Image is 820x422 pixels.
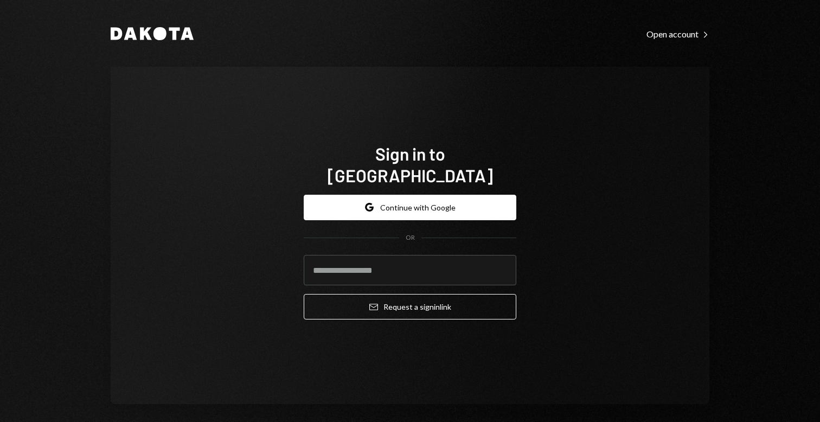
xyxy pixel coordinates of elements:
a: Open account [646,28,709,40]
h1: Sign in to [GEOGRAPHIC_DATA] [304,143,516,186]
button: Continue with Google [304,195,516,220]
div: Open account [646,29,709,40]
button: Request a signinlink [304,294,516,319]
div: OR [406,233,415,242]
